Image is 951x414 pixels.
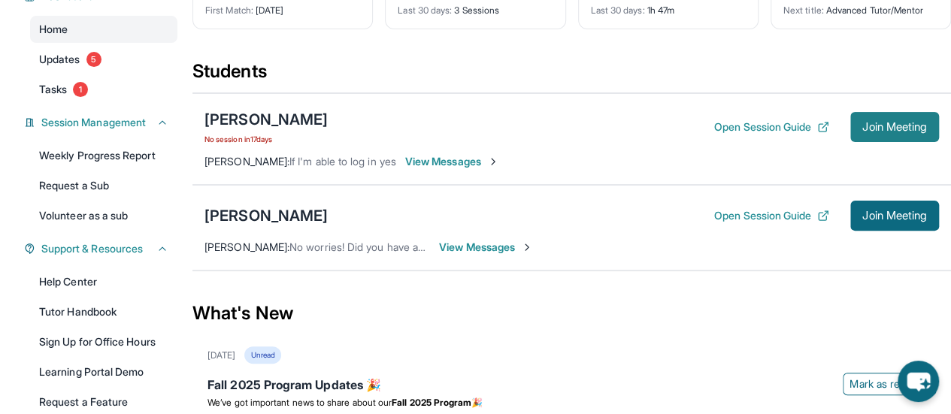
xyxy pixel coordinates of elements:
[783,5,824,16] span: Next title :
[714,208,829,223] button: Open Session Guide
[30,328,177,355] a: Sign Up for Office Hours
[192,280,951,346] div: What's New
[850,112,939,142] button: Join Meeting
[35,241,168,256] button: Support & Resources
[39,52,80,67] span: Updates
[204,133,328,145] span: No session in 17 days
[843,373,936,395] button: Mark as read
[898,361,939,402] button: chat-button
[207,349,235,361] div: [DATE]
[39,82,67,97] span: Tasks
[204,109,328,130] div: [PERSON_NAME]
[244,346,280,364] div: Unread
[714,119,829,134] button: Open Session Guide
[392,397,471,408] strong: Fall 2025 Program
[86,52,101,67] span: 5
[204,155,289,168] span: [PERSON_NAME] :
[204,205,328,226] div: [PERSON_NAME]
[405,154,499,169] span: View Messages
[41,241,143,256] span: Support & Resources
[30,142,177,169] a: Weekly Progress Report
[73,82,88,97] span: 1
[289,240,664,253] span: No worries! Did you have any textbooks or material that you'd like to send over
[30,16,177,43] a: Home
[30,298,177,325] a: Tutor Handbook
[289,155,396,168] span: If I'm able to log in yes
[862,122,927,131] span: Join Meeting
[30,172,177,199] a: Request a Sub
[398,5,452,16] span: Last 30 days :
[30,46,177,73] a: Updates5
[862,211,927,220] span: Join Meeting
[30,202,177,229] a: Volunteer as a sub
[521,241,533,253] img: Chevron-Right
[41,115,146,130] span: Session Management
[192,59,951,92] div: Students
[35,115,168,130] button: Session Management
[207,397,392,408] span: We’ve got important news to share about our
[850,201,939,231] button: Join Meeting
[439,240,533,255] span: View Messages
[591,5,645,16] span: Last 30 days :
[204,240,289,253] span: [PERSON_NAME] :
[39,22,68,37] span: Home
[850,376,911,391] span: Mark as read
[30,76,177,103] a: Tasks1
[205,5,253,16] span: First Match :
[30,268,177,295] a: Help Center
[487,156,499,168] img: Chevron-Right
[30,358,177,385] a: Learning Portal Demo
[207,376,936,397] div: Fall 2025 Program Updates 🎉
[471,397,483,408] span: 🎉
